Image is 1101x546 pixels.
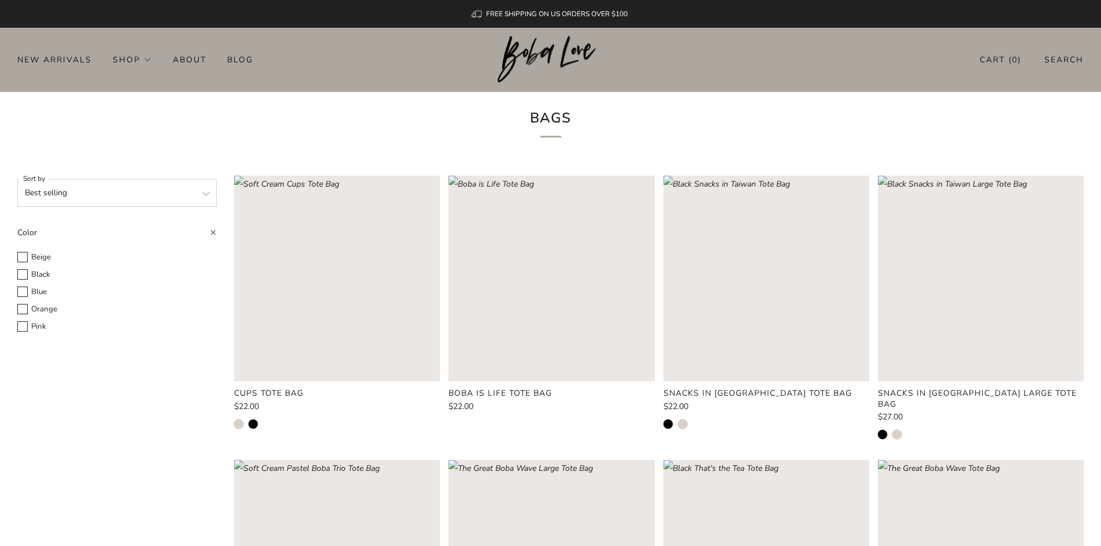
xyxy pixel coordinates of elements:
a: Cups Tote Bag [234,388,440,399]
a: Cart [980,50,1021,69]
a: Shop [113,50,152,69]
a: $22.00 [234,403,440,411]
a: Search [1044,50,1084,69]
a: $22.00 [663,403,869,411]
span: $27.00 [878,411,903,422]
product-card-title: Snacks in [GEOGRAPHIC_DATA] Tote Bag [663,388,852,399]
a: About [173,50,206,69]
a: Blog [227,50,253,69]
label: Beige [17,251,217,264]
a: Boba is Life Tote Bag [448,388,654,399]
a: Soft Cream Cups Tote Bag Loading image: Soft Cream Cups Tote Bag [234,176,440,381]
span: $22.00 [234,401,259,412]
h1: Bags [391,106,710,138]
a: $22.00 [448,403,654,411]
a: Snacks in [GEOGRAPHIC_DATA] Large Tote Bag [878,388,1084,409]
product-card-title: Cups Tote Bag [234,388,303,399]
a: Black Snacks in Taiwan Tote Bag Loading image: Black Snacks in Taiwan Tote Bag [663,176,869,381]
label: Pink [17,320,217,333]
a: Snacks in [GEOGRAPHIC_DATA] Tote Bag [663,388,869,399]
img: Boba Love [498,36,603,83]
a: Boba is Life Tote Bag Loading image: Boba is Life Tote Bag [448,176,654,381]
label: Blue [17,285,217,299]
span: $22.00 [663,401,688,412]
summary: Color [17,224,217,248]
span: FREE SHIPPING ON US ORDERS OVER $100 [486,9,628,18]
items-count: 0 [1012,54,1018,65]
label: Black [17,268,217,281]
a: New Arrivals [17,50,92,69]
span: $22.00 [448,401,473,412]
product-card-title: Boba is Life Tote Bag [448,388,552,399]
a: Boba Love [498,36,603,84]
a: $27.00 [878,413,1084,421]
label: Orange [17,303,217,316]
span: Color [17,227,37,238]
a: Black Snacks in Taiwan Large Tote Bag Loading image: Black Snacks in Taiwan Large Tote Bag [878,176,1084,381]
product-card-title: Snacks in [GEOGRAPHIC_DATA] Large Tote Bag [878,388,1077,409]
